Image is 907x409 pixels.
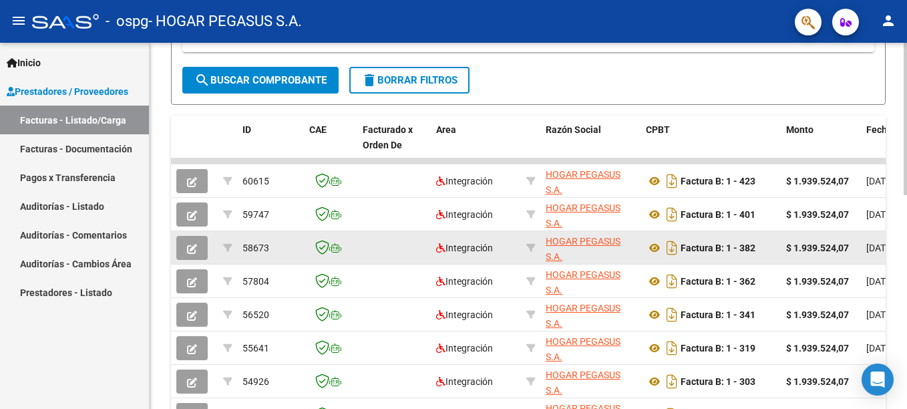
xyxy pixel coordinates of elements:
div: 30717407705 [546,368,635,396]
span: Borrar Filtros [361,74,458,86]
datatable-header-cell: Facturado x Orden De [357,116,431,174]
span: [DATE] [866,309,894,320]
div: 30717407705 [546,200,635,229]
datatable-header-cell: Area [431,116,521,174]
strong: Factura B: 1 - 423 [681,176,755,186]
span: Monto [786,124,813,135]
span: Area [436,124,456,135]
span: 54926 [242,376,269,387]
strong: $ 1.939.524,07 [786,176,849,186]
span: HOGAR PEGASUS S.A. [546,236,620,262]
datatable-header-cell: Razón Social [540,116,641,174]
mat-icon: menu [11,13,27,29]
strong: $ 1.939.524,07 [786,376,849,387]
div: 30717407705 [546,267,635,295]
span: Integración [436,209,493,220]
strong: $ 1.939.524,07 [786,343,849,354]
span: Razón Social [546,124,601,135]
span: 60615 [242,176,269,186]
span: 56520 [242,309,269,320]
span: Inicio [7,55,41,70]
strong: Factura B: 1 - 341 [681,309,755,320]
span: Facturado x Orden De [363,124,413,150]
i: Descargar documento [663,204,681,225]
i: Descargar documento [663,237,681,259]
i: Descargar documento [663,271,681,292]
span: Buscar Comprobante [194,74,327,86]
span: - HOGAR PEGASUS S.A. [148,7,302,36]
i: Descargar documento [663,170,681,192]
span: 57804 [242,276,269,287]
span: Prestadores / Proveedores [7,84,128,99]
div: 30717407705 [546,234,635,262]
strong: $ 1.939.524,07 [786,309,849,320]
span: [DATE] [866,176,894,186]
span: HOGAR PEGASUS S.A. [546,269,620,295]
span: HOGAR PEGASUS S.A. [546,336,620,362]
span: 59747 [242,209,269,220]
span: Integración [436,276,493,287]
strong: Factura B: 1 - 382 [681,243,755,253]
span: [DATE] [866,276,894,287]
span: CPBT [646,124,670,135]
strong: Factura B: 1 - 319 [681,343,755,354]
span: 58673 [242,243,269,253]
span: - ospg [106,7,148,36]
span: Integración [436,309,493,320]
span: [DATE] [866,343,894,354]
datatable-header-cell: Monto [781,116,861,174]
span: [DATE] [866,209,894,220]
span: Integración [436,243,493,253]
strong: Factura B: 1 - 362 [681,276,755,287]
span: HOGAR PEGASUS S.A. [546,303,620,329]
i: Descargar documento [663,337,681,359]
button: Buscar Comprobante [182,67,339,94]
span: HOGAR PEGASUS S.A. [546,202,620,229]
div: 30717407705 [546,334,635,362]
strong: $ 1.939.524,07 [786,243,849,253]
span: CAE [309,124,327,135]
i: Descargar documento [663,371,681,392]
datatable-header-cell: CAE [304,116,357,174]
strong: $ 1.939.524,07 [786,276,849,287]
span: Integración [436,376,493,387]
i: Descargar documento [663,304,681,325]
span: [DATE] [866,243,894,253]
mat-icon: person [880,13,896,29]
span: Integración [436,343,493,354]
div: 30717407705 [546,301,635,329]
strong: $ 1.939.524,07 [786,209,849,220]
mat-icon: delete [361,72,377,88]
div: 30717407705 [546,167,635,195]
span: Integración [436,176,493,186]
span: ID [242,124,251,135]
div: Open Intercom Messenger [862,364,894,396]
span: HOGAR PEGASUS S.A. [546,169,620,195]
datatable-header-cell: CPBT [641,116,781,174]
span: HOGAR PEGASUS S.A. [546,370,620,396]
button: Borrar Filtros [349,67,470,94]
datatable-header-cell: ID [237,116,304,174]
strong: Factura B: 1 - 401 [681,209,755,220]
strong: Factura B: 1 - 303 [681,376,755,387]
mat-icon: search [194,72,210,88]
span: 55641 [242,343,269,354]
